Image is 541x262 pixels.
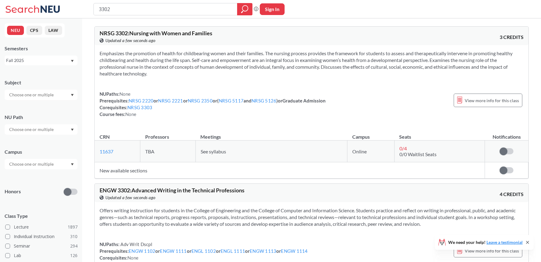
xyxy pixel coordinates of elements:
span: None [125,111,136,117]
svg: Dropdown arrow [71,129,74,131]
a: NRSG 5117 [219,98,244,103]
a: ENGW 1114 [281,248,308,254]
div: CRN [100,133,110,140]
a: ENGW 1111 [160,248,187,254]
span: 126 [70,252,78,259]
span: 1897 [68,224,78,230]
label: Lab [5,252,78,260]
div: Dropdown arrow [5,159,78,169]
th: Seats [394,127,485,141]
a: Leave a testimonial [486,240,523,245]
div: Subject [5,79,78,86]
div: Fall 2025Dropdown arrow [5,56,78,65]
span: See syllabus [201,148,226,154]
span: ENGW 3302 : Advanced Writing in the Technical Professions [100,187,244,194]
span: Adv Writ Dscpl [119,241,152,247]
button: NEU [7,26,24,35]
th: Professors [140,127,195,141]
section: Offers writing instruction for students in the College of Engineering and the College of Computer... [100,207,524,227]
button: CPS [26,26,42,35]
div: Fall 2025 [6,57,70,64]
input: Choose one or multiple [6,160,58,168]
svg: magnifying glass [241,5,248,13]
div: NU Path [5,114,78,121]
a: ENGW 1102 [129,248,155,254]
div: Dropdown arrow [5,90,78,100]
span: We need your help! [448,240,523,245]
section: Emphasizes the promotion of health for childbearing women and their families. The nursing process... [100,50,524,77]
span: 0/0 Waitlist Seats [399,151,437,157]
span: View more info for this class [465,247,519,255]
a: NRSG 3303 [127,105,152,110]
td: TBA [140,141,195,162]
span: None [119,91,131,97]
div: Semesters [5,45,78,52]
label: Lecture [5,223,78,231]
a: ENGL 1102 [191,248,216,254]
span: Class Type [5,213,78,219]
a: NRSG 2221 [158,98,183,103]
th: Meetings [195,127,347,141]
a: ENGL 1111 [221,248,245,254]
svg: Dropdown arrow [71,94,74,96]
label: Seminar [5,242,78,250]
label: Individual Instruction [5,233,78,241]
button: LAW [45,26,62,35]
td: Online [347,141,395,162]
button: Sign In [260,3,285,15]
a: NRSG 5126 [252,98,276,103]
span: 3 CREDITS [500,34,524,40]
a: 11637 [100,148,113,154]
input: Class, professor, course number, "phrase" [98,4,233,14]
a: ENGW 1113 [250,248,276,254]
div: magnifying glass [237,3,252,15]
span: 294 [70,243,78,249]
input: Choose one or multiple [6,126,58,133]
div: Campus [5,148,78,155]
td: New available sections [95,162,485,179]
span: Updated a few seconds ago [105,37,156,44]
svg: Dropdown arrow [71,60,74,62]
input: Choose one or multiple [6,91,58,98]
div: NUPaths: Prerequisites: or or or ( and ) or Graduate Admission Corequisites: Course fees: [100,91,326,118]
span: 310 [70,233,78,240]
a: NRSG 2220 [129,98,153,103]
span: 0 / 4 [399,145,407,151]
span: None [127,255,138,260]
div: Dropdown arrow [5,124,78,135]
span: 4 CREDITS [500,191,524,198]
span: Updated a few seconds ago [105,194,156,201]
th: Notifications [485,127,528,141]
span: NRSG 3302 : Nursing with Women and Families [100,30,212,37]
span: View more info for this class [465,97,519,104]
a: NRSG 2350 [188,98,213,103]
svg: Dropdown arrow [71,163,74,166]
th: Campus [347,127,395,141]
p: Honors [5,188,21,195]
